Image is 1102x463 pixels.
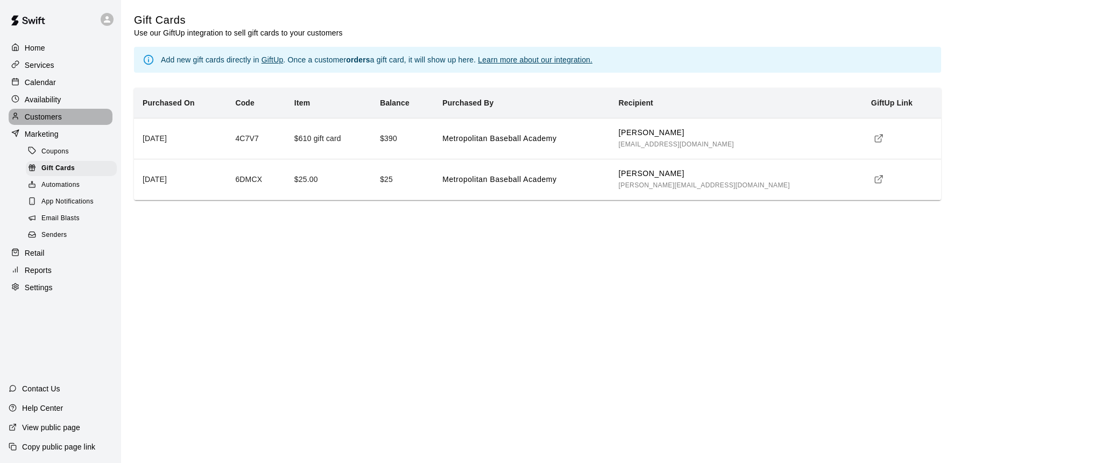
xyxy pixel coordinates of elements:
a: App Notifications [26,194,121,211]
td: 6DMCX [227,159,285,200]
p: Customers [25,111,62,122]
a: Gift Cards [26,160,121,177]
p: Home [25,43,45,53]
span: Coupons [41,146,69,157]
th: [DATE] [134,159,227,200]
td: 4C7V7 [227,118,285,159]
p: Retail [25,248,45,258]
b: Recipient [619,99,653,107]
span: [EMAIL_ADDRESS][DOMAIN_NAME] [619,141,734,148]
p: Metropolitan Baseball Academy [442,174,601,185]
p: Marketing [25,129,59,139]
b: orders [346,55,370,64]
a: Marketing [9,126,112,142]
p: Calendar [25,77,56,88]
p: Copy public page link [22,441,95,452]
p: Help Center [22,403,63,413]
p: [PERSON_NAME] [619,168,854,179]
td: $610 gift card [286,118,371,159]
div: Automations [26,178,117,193]
a: Settings [9,279,112,296]
a: Automations [26,177,121,194]
b: Item [294,99,310,107]
p: [PERSON_NAME] [619,127,854,138]
a: Learn more about our integration. [478,55,592,64]
a: Availability [9,92,112,108]
th: [DATE] [134,118,227,159]
span: [PERSON_NAME][EMAIL_ADDRESS][DOMAIN_NAME] [619,181,790,189]
a: Calendar [9,74,112,90]
div: Coupons [26,144,117,159]
div: Add new gift cards directly in . Once a customer a gift card, it will show up here. [161,50,592,69]
b: Purchased By [442,99,493,107]
td: $ 390 [371,118,434,159]
span: App Notifications [41,197,94,207]
b: Purchased On [143,99,195,107]
h5: Gift Cards [134,13,343,27]
span: Email Blasts [41,213,80,224]
div: Senders [26,228,117,243]
a: GiftUp [262,55,284,64]
a: Home [9,40,112,56]
a: Email Blasts [26,211,121,227]
b: Code [235,99,255,107]
div: Email Blasts [26,211,117,226]
b: Balance [380,99,409,107]
a: Senders [26,227,121,244]
p: Availability [25,94,61,105]
p: View public page [22,422,80,433]
p: Services [25,60,54,71]
table: simple table [134,88,941,200]
div: Gift Cards [26,161,117,176]
span: Senders [41,230,67,241]
p: Use our GiftUp integration to sell gift cards to your customers [134,27,343,38]
p: Settings [25,282,53,293]
p: Metropolitan Baseball Academy [442,133,601,144]
a: Retail [9,245,112,261]
td: $25.00 [286,159,371,200]
td: $ 25 [371,159,434,200]
a: Customers [9,109,112,125]
div: App Notifications [26,194,117,209]
p: Contact Us [22,383,60,394]
a: Coupons [26,143,121,160]
a: Services [9,57,112,73]
b: GiftUp Link [871,99,913,107]
p: Reports [25,265,52,276]
span: Automations [41,180,80,191]
span: Gift Cards [41,163,75,174]
a: Reports [9,262,112,278]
